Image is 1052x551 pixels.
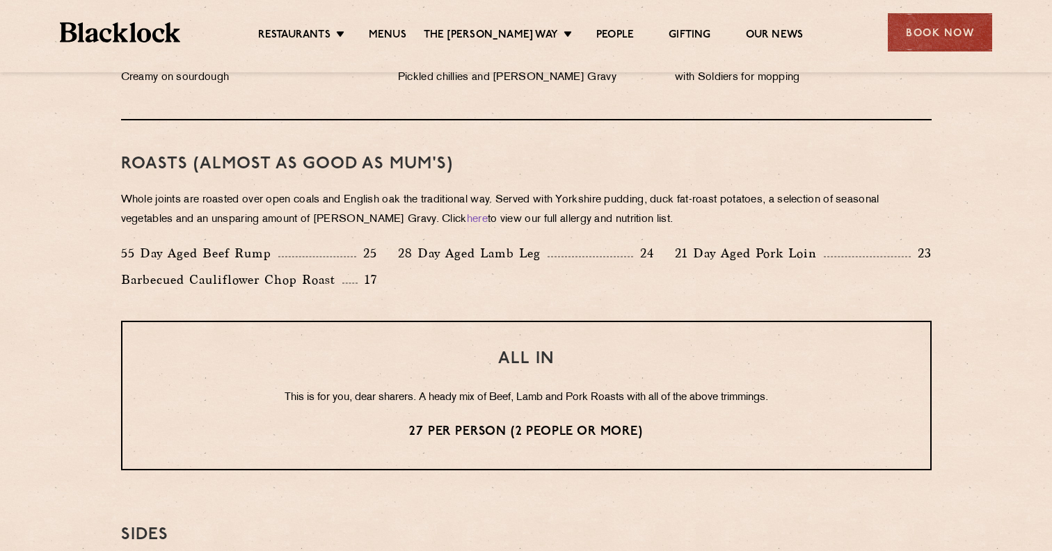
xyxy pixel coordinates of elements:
[888,13,992,51] div: Book Now
[369,29,406,44] a: Menus
[675,68,931,88] p: with Soldiers for mopping
[121,270,342,289] p: Barbecued Cauliflower Chop Roast
[60,22,180,42] img: BL_Textured_Logo-footer-cropped.svg
[121,243,278,263] p: 55 Day Aged Beef Rump
[150,350,902,368] h3: ALL IN
[258,29,330,44] a: Restaurants
[746,29,804,44] a: Our News
[596,29,634,44] a: People
[358,271,377,289] p: 17
[398,243,548,263] p: 28 Day Aged Lamb Leg
[675,243,824,263] p: 21 Day Aged Pork Loin
[150,423,902,441] p: 27 per person (2 people or more)
[121,191,932,230] p: Whole joints are roasted over open coals and English oak the traditional way. Served with Yorkshi...
[150,389,902,407] p: This is for you, dear sharers. A heady mix of Beef, Lamb and Pork Roasts with all of the above tr...
[121,68,377,88] p: Creamy on sourdough
[424,29,558,44] a: The [PERSON_NAME] Way
[669,29,710,44] a: Gifting
[121,155,932,173] h3: Roasts (Almost as good as Mum's)
[356,244,377,262] p: 25
[633,244,654,262] p: 24
[121,526,932,544] h3: SIDES
[398,68,654,88] p: Pickled chillies and [PERSON_NAME] Gravy
[467,214,488,225] a: here
[911,244,932,262] p: 23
